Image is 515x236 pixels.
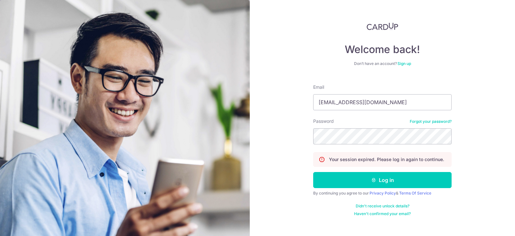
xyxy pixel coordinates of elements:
a: Forgot your password? [410,119,452,124]
label: Email [313,84,324,90]
button: Log in [313,172,452,188]
div: By continuing you agree to our & [313,191,452,196]
a: Terms Of Service [399,191,431,195]
a: Didn't receive unlock details? [356,204,409,209]
div: Don’t have an account? [313,61,452,66]
a: Sign up [398,61,411,66]
label: Password [313,118,334,124]
p: Your session expired. Please log in again to continue. [329,156,444,163]
h4: Welcome back! [313,43,452,56]
img: CardUp Logo [367,23,398,30]
a: Haven't confirmed your email? [354,211,411,216]
input: Enter your Email [313,94,452,110]
a: Privacy Policy [370,191,396,195]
